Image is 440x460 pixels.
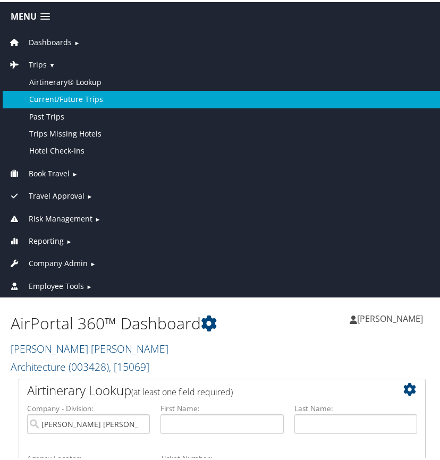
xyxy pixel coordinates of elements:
span: , [ 15069 ] [109,357,149,372]
a: Employee Tools [8,279,84,289]
a: Travel Approval [8,189,84,199]
span: ► [90,258,96,266]
span: Dashboards [29,35,72,46]
span: ▼ [49,59,55,67]
span: Menu [11,10,37,20]
span: ► [87,190,92,198]
span: Company Admin [29,255,88,267]
span: Employee Tools [29,278,84,290]
a: [PERSON_NAME] [PERSON_NAME] Architecture [11,339,168,372]
a: Risk Management [8,211,92,222]
a: Company Admin [8,256,88,266]
span: ► [72,168,78,176]
span: ( 003428 ) [69,357,109,372]
a: Reporting [8,234,64,244]
h1: AirPortal 360™ Dashboard [11,310,222,333]
span: ► [95,213,100,221]
span: [PERSON_NAME] [357,311,423,322]
span: ► [66,235,72,243]
span: ► [86,280,92,288]
span: ► [74,37,80,45]
span: Book Travel [29,166,70,177]
label: Last Name: [294,401,417,412]
a: Trips [8,57,47,67]
span: Reporting [29,233,64,245]
label: First Name: [160,401,283,412]
span: Risk Management [29,211,92,223]
h2: Airtinerary Lookup [27,379,383,397]
a: Book Travel [8,166,70,176]
span: Travel Approval [29,188,84,200]
a: Dashboards [8,35,72,45]
a: Menu [5,6,55,23]
span: Trips [29,57,47,69]
span: (at least one field required) [131,384,233,396]
label: Company - Division: [27,401,150,412]
a: [PERSON_NAME] [350,301,434,333]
